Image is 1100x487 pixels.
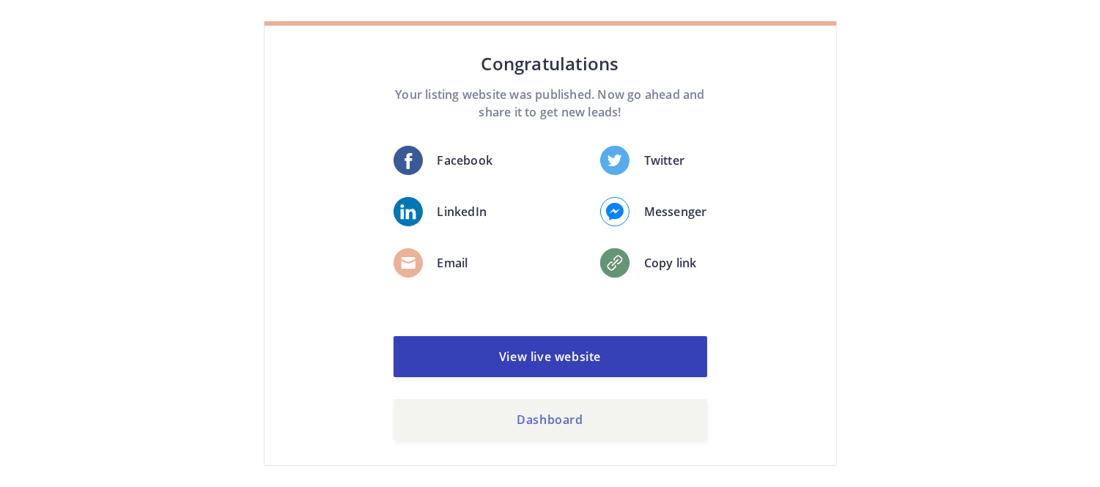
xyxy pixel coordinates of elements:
p: Twitter [644,152,684,169]
a: View live website [394,336,707,377]
img: fb [394,197,423,226]
p: Copy link [644,254,697,272]
img: fb [600,197,630,226]
h4: Congratulations [394,51,707,77]
img: fb [600,248,630,278]
p: Facebook [438,152,493,169]
img: fb [394,146,423,175]
p: LinkedIn [438,203,487,220]
a: Dashboard [394,399,707,440]
img: fb [394,248,423,278]
p: Messenger [644,203,707,220]
iframe: Drift Widget Chat Controller [1027,414,1082,469]
img: twitter [600,146,630,175]
p: Email [438,254,468,272]
p: Your listing website was published. Now go ahead and share it to get new leads! [394,86,707,121]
